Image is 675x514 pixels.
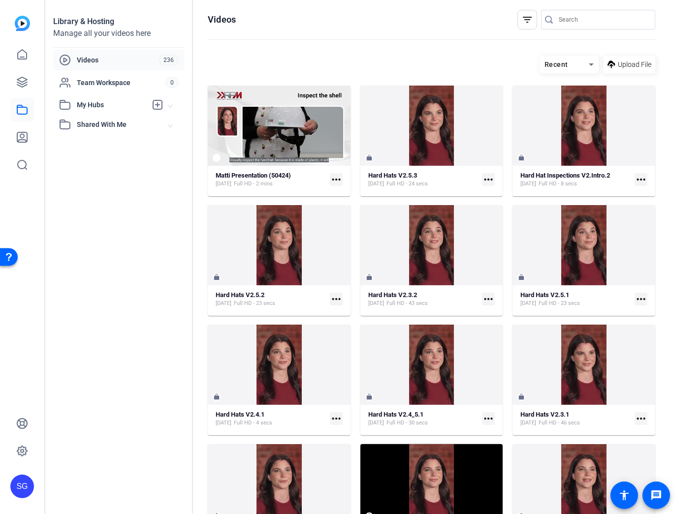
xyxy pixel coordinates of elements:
[53,28,184,39] div: Manage all your videos here
[539,419,580,427] span: Full HD - 46 secs
[482,412,495,425] mat-icon: more_horiz
[216,180,231,188] span: [DATE]
[650,489,662,501] mat-icon: message
[208,14,236,26] h1: Videos
[10,475,34,498] div: SG
[330,412,343,425] mat-icon: more_horiz
[618,489,630,501] mat-icon: accessibility
[635,173,647,186] mat-icon: more_horiz
[520,291,631,307] a: Hard Hats V2.5.1[DATE]Full HD - 23 secs
[216,291,326,307] a: Hard Hats V2.5.2[DATE]Full HD - 23 secs
[368,291,479,307] a: Hard Hats V2.3.2[DATE]Full HD - 43 secs
[520,172,610,179] strong: Hard Hat Inspections V2.Intro.2
[216,419,231,427] span: [DATE]
[520,180,536,188] span: [DATE]
[159,55,178,65] span: 236
[166,77,178,88] span: 0
[559,14,647,26] input: Search
[234,419,272,427] span: Full HD - 4 secs
[330,173,343,186] mat-icon: more_horiz
[330,293,343,305] mat-icon: more_horiz
[545,60,568,68] span: Recent
[53,95,184,115] mat-expansion-panel-header: My Hubs
[520,411,631,427] a: Hard Hats V2.3.1[DATE]Full HD - 46 secs
[635,293,647,305] mat-icon: more_horiz
[482,293,495,305] mat-icon: more_horiz
[368,172,479,188] a: Hard Hats V2.5.3[DATE]Full HD - 24 secs
[77,55,159,65] span: Videos
[77,78,166,88] span: Team Workspace
[53,115,184,134] mat-expansion-panel-header: Shared With Me
[368,291,417,299] strong: Hard Hats V2.3.2
[539,180,577,188] span: Full HD - 8 secs
[368,300,384,307] span: [DATE]
[520,300,536,307] span: [DATE]
[539,300,580,307] span: Full HD - 23 secs
[216,172,326,188] a: Matti Presentation (50424)[DATE]Full HD - 2 mins
[386,180,428,188] span: Full HD - 24 secs
[15,16,30,31] img: blue-gradient.svg
[604,56,655,73] button: Upload File
[234,180,273,188] span: Full HD - 2 mins
[386,419,428,427] span: Full HD - 30 secs
[482,173,495,186] mat-icon: more_horiz
[216,300,231,307] span: [DATE]
[368,180,384,188] span: [DATE]
[520,419,536,427] span: [DATE]
[520,172,631,188] a: Hard Hat Inspections V2.Intro.2[DATE]Full HD - 8 secs
[368,172,417,179] strong: Hard Hats V2.5.3
[520,291,569,299] strong: Hard Hats V2.5.1
[520,411,569,418] strong: Hard Hats V2.3.1
[216,411,264,418] strong: Hard Hats V2.4.1
[216,172,291,179] strong: Matti Presentation (50424)
[635,412,647,425] mat-icon: more_horiz
[618,60,651,70] span: Upload File
[368,419,384,427] span: [DATE]
[368,411,423,418] strong: Hard Hats V2.4_5.1
[386,300,428,307] span: Full HD - 43 secs
[53,16,184,28] div: Library & Hosting
[77,120,168,130] span: Shared With Me
[234,300,275,307] span: Full HD - 23 secs
[216,291,264,299] strong: Hard Hats V2.5.2
[521,14,533,26] mat-icon: filter_list
[77,100,147,110] span: My Hubs
[216,411,326,427] a: Hard Hats V2.4.1[DATE]Full HD - 4 secs
[368,411,479,427] a: Hard Hats V2.4_5.1[DATE]Full HD - 30 secs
